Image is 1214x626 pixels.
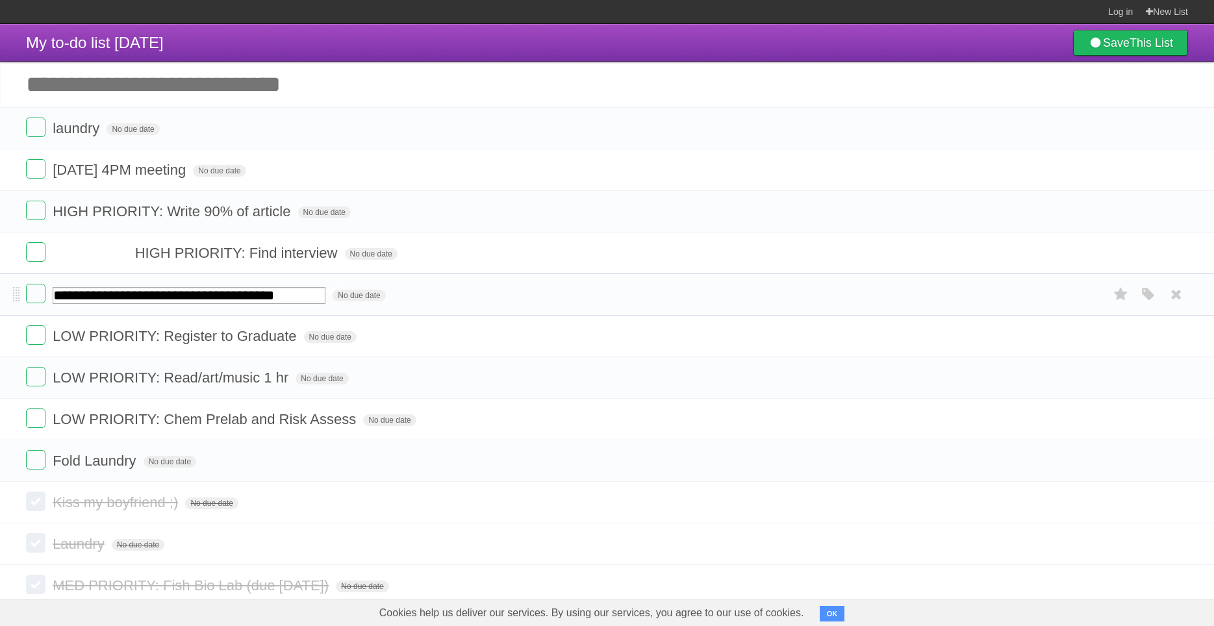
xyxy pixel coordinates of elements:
span: HIGH PRIORITY: Write 90% of article [53,203,294,219]
span: No due date [363,414,416,426]
label: Done [26,325,45,345]
span: No due date [185,497,238,509]
span: No due date [144,456,196,468]
span: No due date [333,290,385,301]
b: This List [1130,36,1173,49]
span: Fold Laundry [53,453,139,469]
span: No due date [336,581,388,592]
span: No due date [193,165,246,177]
label: Done [26,450,45,469]
span: Kiss my boyfriend ;) [53,494,181,510]
span: No due date [304,331,357,343]
label: Done [26,408,45,428]
label: Done [26,575,45,594]
span: MED PRIORITY: Fish Bio Lab (due [DATE]) [53,577,332,594]
span: No due date [296,373,348,384]
span: [DATE] 4PM meeting [53,162,189,178]
label: Done [26,201,45,220]
span: No due date [298,207,351,218]
span: My to-do list [DATE] [26,34,164,51]
span: No due date [345,248,398,260]
span: LOW PRIORITY: Read/art/music 1 hr [53,369,292,386]
label: Done [26,284,45,303]
label: Done [26,367,45,386]
span: LOW PRIORITY: Register to Graduate [53,328,299,344]
span: LOW PRIORITY: Chem Prelab and Risk Assess [53,411,359,427]
a: SaveThis List [1073,30,1188,56]
span: laundry [53,120,103,136]
label: Star task [1109,284,1133,305]
label: Done [26,492,45,511]
label: Done [26,533,45,553]
button: OK [820,606,845,621]
label: Done [26,159,45,179]
span: No due date [112,539,164,551]
label: Done [26,242,45,262]
span: Cookies help us deliver our services. By using our services, you agree to our use of cookies. [366,600,817,626]
span: ⠀ ⠀ ⠀ ⠀ ⠀ ⠀HIGH PRIORITY: Find interview [53,245,340,261]
span: No due date [107,123,159,135]
span: Laundry [53,536,108,552]
label: Done [26,118,45,137]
